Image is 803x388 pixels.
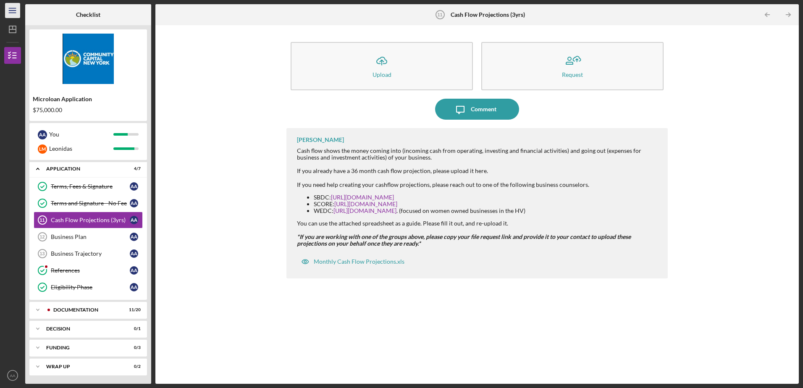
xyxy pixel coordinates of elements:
[334,200,397,207] a: [URL][DOMAIN_NAME]
[51,267,130,274] div: References
[126,326,141,331] div: 0 / 1
[297,147,659,161] div: Cash flow shows the money coming into (incoming cash from operating, investing and financial acti...
[297,220,659,227] div: You can use the attached spreadsheet as a guide. Please fill it out, and re-upload it.
[451,11,525,18] b: Cash Flow Projections (3yrs)
[435,99,519,120] button: Comment
[297,233,631,247] strong: *If you are working with one of the groups above, please copy your file request link and provide ...
[38,144,47,154] div: L M
[39,234,45,239] tspan: 12
[51,183,130,190] div: Terms, Fees & Signature
[34,279,143,296] a: Eligibility PhaseAA
[29,34,147,84] img: Product logo
[51,250,130,257] div: Business Trajectory
[39,251,45,256] tspan: 13
[34,245,143,262] a: 13Business TrajectoryAA
[481,42,664,90] button: Request
[34,212,143,228] a: 11Cash Flow Projections (3yrs)AA
[471,99,496,120] div: Comment
[126,166,141,171] div: 4 / 7
[51,217,130,223] div: Cash Flow Projections (3yrs)
[34,262,143,279] a: ReferencesAA
[291,42,473,90] button: Upload
[51,233,130,240] div: Business Plan
[297,136,344,143] div: [PERSON_NAME]
[437,12,442,17] tspan: 11
[130,182,138,191] div: A A
[130,249,138,258] div: A A
[46,364,120,369] div: Wrap up
[130,216,138,224] div: A A
[126,307,141,312] div: 11 / 20
[130,283,138,291] div: A A
[126,345,141,350] div: 0 / 3
[373,71,391,78] div: Upload
[297,253,409,270] button: Monthly Cash Flow Projections.xls
[126,364,141,369] div: 0 / 2
[10,373,16,378] text: AA
[46,345,120,350] div: Funding
[51,284,130,291] div: Eligibility Phase
[49,127,113,142] div: You
[33,96,144,102] div: Microloan Application
[34,178,143,195] a: Terms, Fees & SignatureAA
[39,218,45,223] tspan: 11
[333,207,396,214] a: [URL][DOMAIN_NAME]
[331,194,394,201] a: [URL][DOMAIN_NAME]
[562,71,583,78] div: Request
[314,201,659,207] li: SCORE:
[34,195,143,212] a: Terms and Signature - No FeeAA
[314,207,659,214] li: WEDC: . (focused on women owned businesses in the HV)
[76,11,100,18] b: Checklist
[49,142,113,156] div: Leonidas
[314,194,659,201] li: SBDC:
[297,168,659,174] div: If you already have a 36 month cash flow projection, please upload it here.
[130,233,138,241] div: A A
[4,367,21,384] button: AA
[130,266,138,275] div: A A
[34,228,143,245] a: 12Business PlanAA
[51,200,130,207] div: Terms and Signature - No Fee
[33,107,144,113] div: $75,000.00
[38,130,47,139] div: A A
[46,166,120,171] div: Application
[314,258,404,265] div: Monthly Cash Flow Projections.xls
[297,181,659,188] div: If you need help creating your cashflow projections, please reach out to one of the following bus...
[130,199,138,207] div: A A
[46,326,120,331] div: Decision
[53,307,120,312] div: Documentation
